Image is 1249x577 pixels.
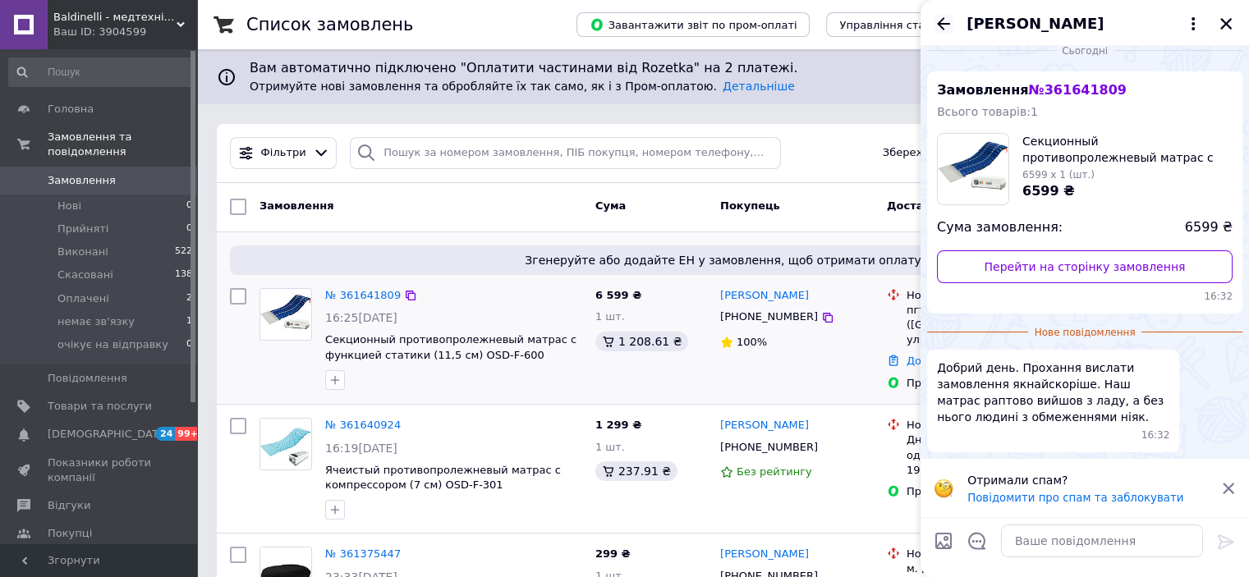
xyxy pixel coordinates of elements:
[1185,218,1233,237] span: 6599 ₴
[883,145,994,161] span: Збережені фільтри:
[937,218,1063,237] span: Сума замовлення:
[260,289,311,340] img: Фото товару
[325,419,401,431] a: № 361640924
[325,547,401,560] a: № 361375447
[717,306,821,327] div: [PHONE_NUMBER]
[967,13,1203,34] button: [PERSON_NAME]
[595,419,641,431] span: 1 299 ₴
[967,13,1104,34] span: [PERSON_NAME]
[48,526,92,541] span: Покупці
[907,303,1073,348] div: пгт. Затока ([GEOGRAPHIC_DATA].), №1: ул. [STREET_ADDRESS]
[720,199,780,212] span: Покупець
[1022,169,1095,181] span: 6599 x 1 (шт.)
[720,547,809,562] a: [PERSON_NAME]
[325,289,401,301] a: № 361641809
[907,547,1073,561] div: Нова Пошта
[57,222,108,236] span: Прийняті
[259,418,312,470] a: Фото товару
[927,42,1242,58] div: 12.09.2025
[8,57,194,87] input: Пошук
[937,82,1127,98] span: Замовлення
[325,464,561,492] a: Ячеистый противопролежневый матрас с компрессором (7 см) OSD-F-301
[826,12,978,37] button: Управління статусами
[57,337,168,352] span: очікує на відправку
[186,199,192,213] span: 0
[175,245,192,259] span: 522
[937,359,1169,425] span: Добрий день. Прохання вислати замовлення якнайскоріше. Наш матрас раптово вийшов з ладу, а без нь...
[250,80,795,93] span: Отримуйте нові замовлення та обробляйте їх так само, як і з Пром-оплатою.
[595,310,625,323] span: 1 шт.
[723,80,795,93] a: Детальніше
[934,14,953,34] button: Назад
[57,291,109,306] span: Оплачені
[887,199,1008,212] span: Доставка та оплата
[1055,44,1114,58] span: Сьогодні
[737,336,767,348] span: 100%
[907,433,1073,478] div: Дніпро, №61 (до 30 кг на одне місце): пров. Парусний, 19, прим. 163
[57,245,108,259] span: Виконані
[53,25,197,39] div: Ваш ID: 3904599
[186,222,192,236] span: 0
[590,17,797,32] span: Завантажити звіт по пром-оплаті
[48,427,169,442] span: [DEMOGRAPHIC_DATA]
[907,355,967,367] a: Додати ЕН
[1028,326,1142,340] span: Нове повідомлення
[720,418,809,433] a: [PERSON_NAME]
[720,288,809,304] a: [PERSON_NAME]
[967,472,1211,488] p: Отримали спам?
[48,130,197,159] span: Замовлення та повідомлення
[907,288,1073,303] div: Нова Пошта
[907,376,1073,391] div: Пром-оплата
[1028,82,1126,98] span: № 361641809
[1141,428,1170,442] span: 16:32 12.09.2025
[737,465,812,478] span: Без рейтингу
[48,498,90,513] span: Відгуки
[48,399,152,414] span: Товари та послуги
[48,102,94,117] span: Головна
[48,173,116,188] span: Замовлення
[937,250,1233,283] a: Перейти на сторінку замовлення
[595,547,631,560] span: 299 ₴
[48,371,127,386] span: Повідомлення
[325,333,576,361] a: Секционный противопролежневый матрас с функцией статики (11,5 см) OSD-F-600
[186,314,192,329] span: 1
[967,492,1183,504] button: Повідомити про спам та заблокувати
[57,199,81,213] span: Нові
[595,289,641,301] span: 6 599 ₴
[57,314,135,329] span: немає зв'язку
[260,419,311,469] img: Фото товару
[186,291,192,306] span: 2
[907,484,1073,499] div: Пром-оплата
[595,441,625,453] span: 1 шт.
[595,332,689,351] div: 1 208.61 ₴
[934,479,953,498] img: :face_with_monocle:
[839,19,965,31] span: Управління статусами
[246,15,413,34] h1: Список замовлень
[261,145,306,161] span: Фільтри
[250,59,1196,78] span: Вам автоматично підключено "Оплатити частинами від Rozetka" на 2 платежі.
[259,288,312,341] a: Фото товару
[57,268,113,282] span: Скасовані
[236,252,1210,268] span: Згенеруйте або додайте ЕН у замовлення, щоб отримати оплату
[576,12,810,37] button: Завантажити звіт по пром-оплаті
[48,456,152,485] span: Показники роботи компанії
[1022,183,1075,199] span: 6599 ₴
[259,199,333,212] span: Замовлення
[325,311,397,324] span: 16:25[DATE]
[156,427,175,441] span: 24
[350,137,781,169] input: Пошук за номером замовлення, ПІБ покупця, номером телефону, Email, номером накладної
[717,437,821,458] div: [PHONE_NUMBER]
[1216,14,1236,34] button: Закрити
[907,418,1073,433] div: Нова Пошта
[1022,133,1233,166] span: Секционный противопролежневый матрас с функцией статики (11,5 см) OSD-F-600
[175,427,202,441] span: 99+
[186,337,192,352] span: 0
[175,268,192,282] span: 138
[937,105,1038,118] span: Всього товарів: 1
[938,134,1008,204] img: 5327503556_w1000_h1000_sektsionnyj-protivoprolezhnevyj-matras.jpg
[937,290,1233,304] span: 16:32 12.09.2025
[53,10,177,25] span: Baldinelli - медтехніка
[595,461,677,481] div: 237.91 ₴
